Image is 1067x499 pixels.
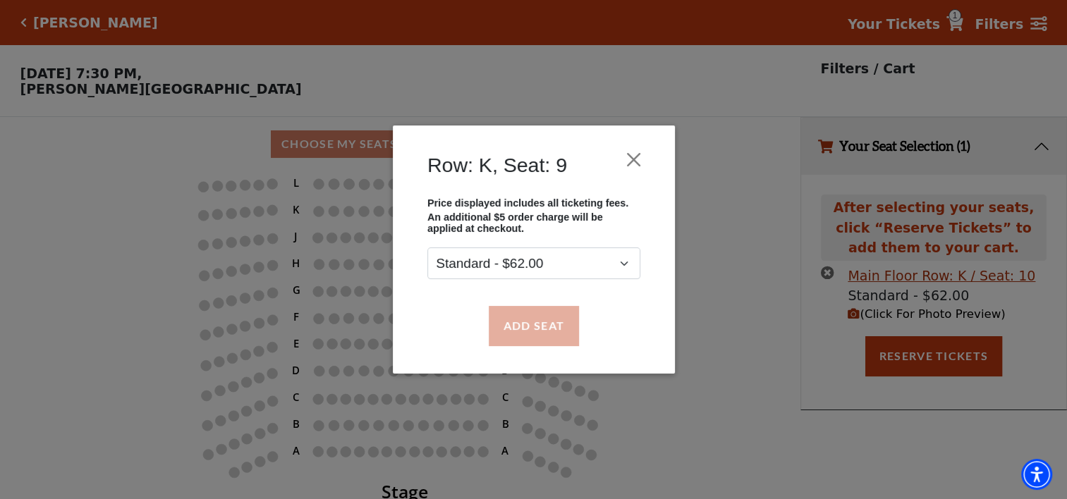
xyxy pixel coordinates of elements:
[427,197,640,209] p: Price displayed includes all ticketing fees.
[1021,459,1052,490] div: Accessibility Menu
[488,306,578,345] button: Add Seat
[427,212,640,235] p: An additional $5 order charge will be applied at checkout.
[427,153,567,177] h4: Row: K, Seat: 9
[620,147,647,173] button: Close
